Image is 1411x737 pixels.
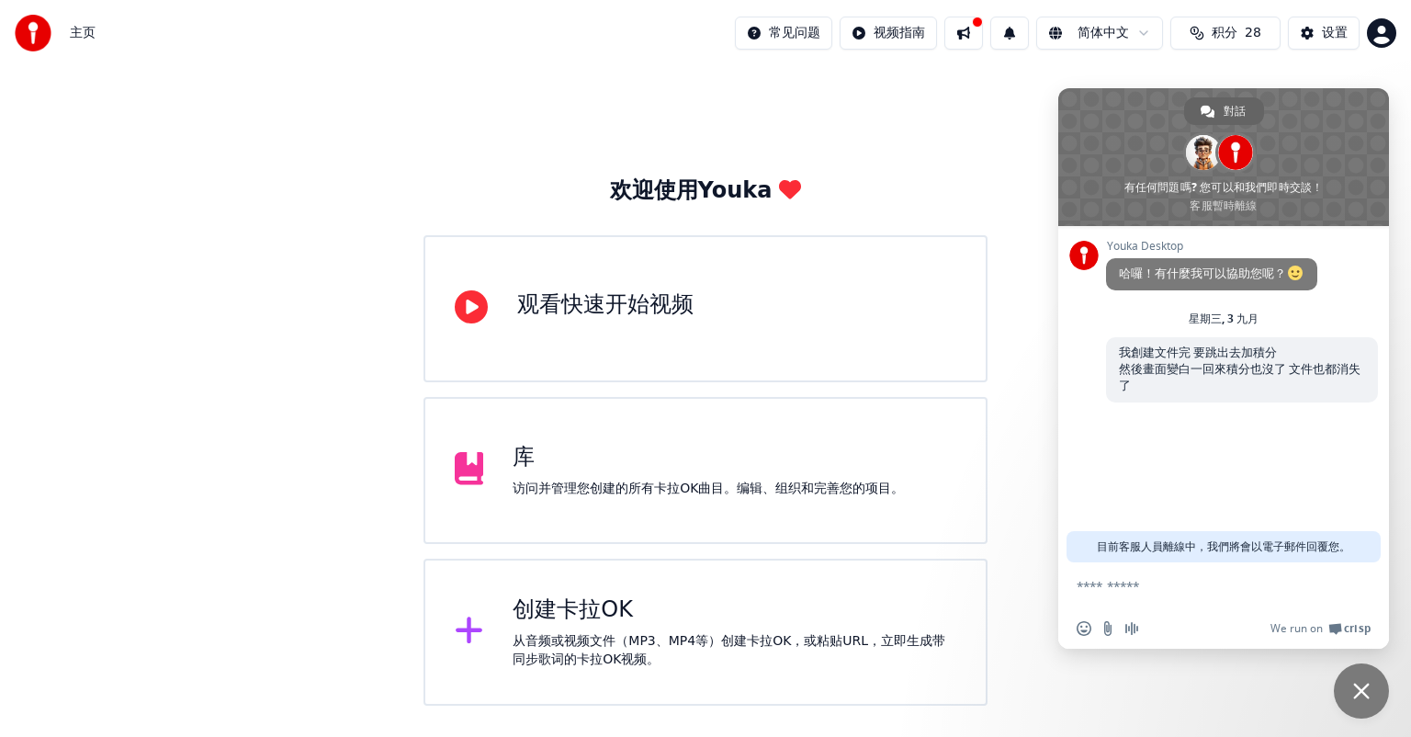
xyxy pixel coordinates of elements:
[1189,313,1259,324] div: 星​期三, 3 九月
[1288,17,1360,50] button: 设置
[1106,240,1317,253] span: Youka Desktop
[1245,24,1261,42] span: 28
[15,15,51,51] img: youka
[1097,531,1350,562] span: 目前客服人員離線中，我們將會以電子郵件回覆您。
[1322,24,1348,42] div: 设置
[1119,266,1304,281] span: 哈囉！有什麼我可以協助您呢？
[513,595,956,625] div: 创建卡拉OK
[70,24,96,42] nav: breadcrumb
[1077,621,1091,636] span: 插入表情符號
[513,632,956,669] div: 从音频或视频文件（MP3、MP4等）创建卡拉OK，或粘贴URL，立即生成带同步歌词的卡拉OK视频。
[1184,97,1264,125] a: 對話
[1270,621,1323,636] span: We run on
[1212,24,1237,42] span: 积分
[513,443,904,472] div: 库
[70,24,96,42] span: 主页
[735,17,832,50] button: 常见问题
[513,480,904,498] div: 访问并管理您创建的所有卡拉OK曲目。编辑、组织和完善您的项目。
[1224,97,1246,125] span: 對話
[610,176,802,206] div: 欢迎使用Youka
[1270,621,1371,636] a: We run onCrisp
[1101,621,1115,636] span: 傳送檔案
[840,17,937,50] button: 视频指南
[1344,621,1371,636] span: Crisp
[517,290,694,320] div: 观看快速开始视频
[1170,17,1281,50] button: 积分28
[1334,663,1389,719] a: 關閉聊天
[1119,345,1360,393] span: 我創建文件完 要跳出去加積分 然後畫面變白一回來積分也沒了 文件也都消失了
[1077,562,1334,608] textarea: 輸入您的訊息 ...
[1124,621,1139,636] span: 錄製語音消息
